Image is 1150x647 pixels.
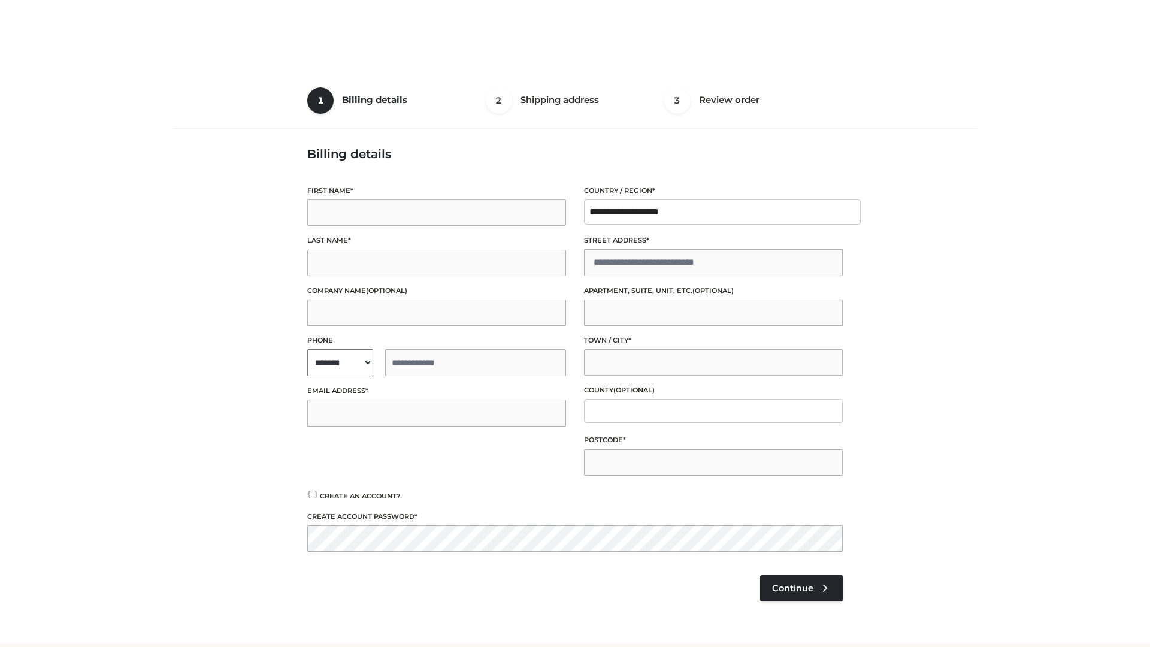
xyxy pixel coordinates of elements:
span: Review order [699,94,759,105]
label: Last name [307,235,566,246]
span: 3 [664,87,691,114]
a: Continue [760,575,843,601]
span: Billing details [342,94,407,105]
label: Phone [307,335,566,346]
label: Country / Region [584,185,843,196]
label: First name [307,185,566,196]
span: 2 [486,87,512,114]
span: (optional) [692,286,734,295]
label: Company name [307,285,566,297]
label: Email address [307,385,566,397]
label: Create account password [307,511,843,522]
label: Postcode [584,434,843,446]
label: Street address [584,235,843,246]
h3: Billing details [307,147,843,161]
span: (optional) [366,286,407,295]
input: Create an account? [307,491,318,498]
span: Shipping address [520,94,599,105]
label: County [584,385,843,396]
span: (optional) [613,386,655,394]
label: Town / City [584,335,843,346]
span: Continue [772,583,813,594]
span: Create an account? [320,492,401,500]
span: 1 [307,87,334,114]
label: Apartment, suite, unit, etc. [584,285,843,297]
